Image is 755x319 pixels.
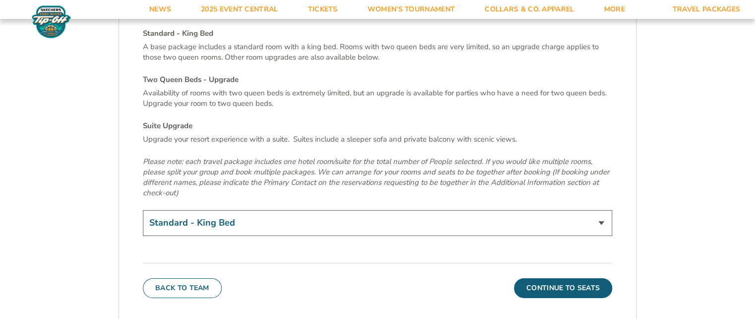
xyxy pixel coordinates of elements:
[143,42,612,63] p: A base package includes a standard room with a king bed. Rooms with two queen beds are very limit...
[143,121,612,131] h4: Suite Upgrade
[514,278,612,298] button: Continue To Seats
[30,5,73,39] img: Fort Myers Tip-Off
[143,278,222,298] button: Back To Team
[143,157,609,198] em: Please note: each travel package includes one hotel room/suite for the total number of People sel...
[143,134,612,145] p: Upgrade your resort experience with a suite. Suites include a sleeper sofa and private balcony wi...
[143,88,612,109] p: Availability of rooms with two queen beds is extremely limited, but an upgrade is available for p...
[143,28,612,39] h4: Standard - King Bed
[143,75,612,85] h4: Two Queen Beds - Upgrade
